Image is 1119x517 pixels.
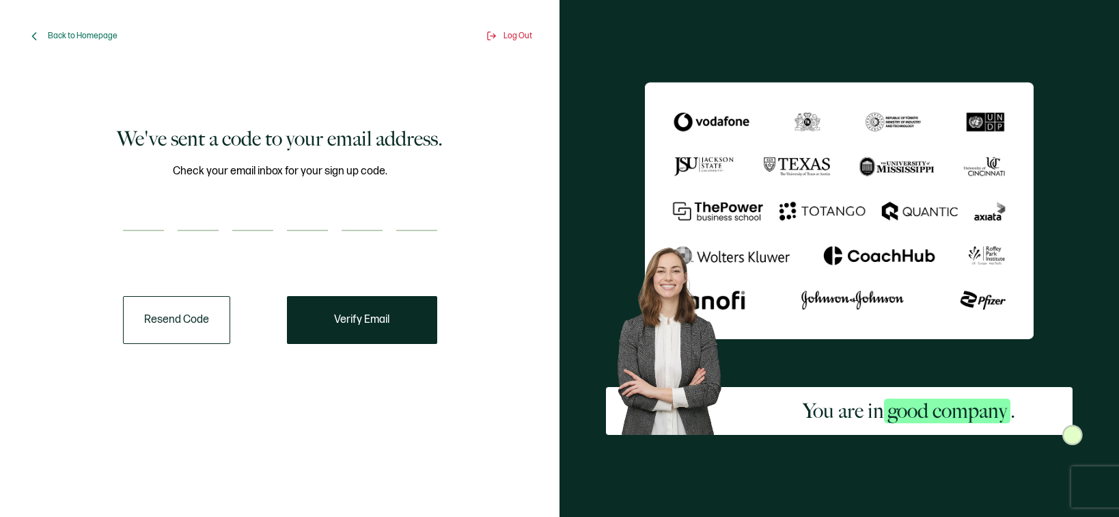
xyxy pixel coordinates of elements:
[48,31,118,41] span: Back to Homepage
[606,238,746,435] img: Sertifier Signup - You are in <span class="strong-h">good company</span>. Hero
[803,397,1015,425] h2: You are in .
[884,399,1010,423] span: good company
[334,315,389,326] span: Verify Email
[123,296,230,344] button: Resend Code
[117,125,443,153] h1: We've sent a code to your email address.
[645,82,1034,339] img: Sertifier We've sent a code to your email address.
[1062,425,1083,445] img: Sertifier Signup
[503,31,532,41] span: Log Out
[287,296,437,344] button: Verify Email
[173,163,387,180] span: Check your email inbox for your sign up code.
